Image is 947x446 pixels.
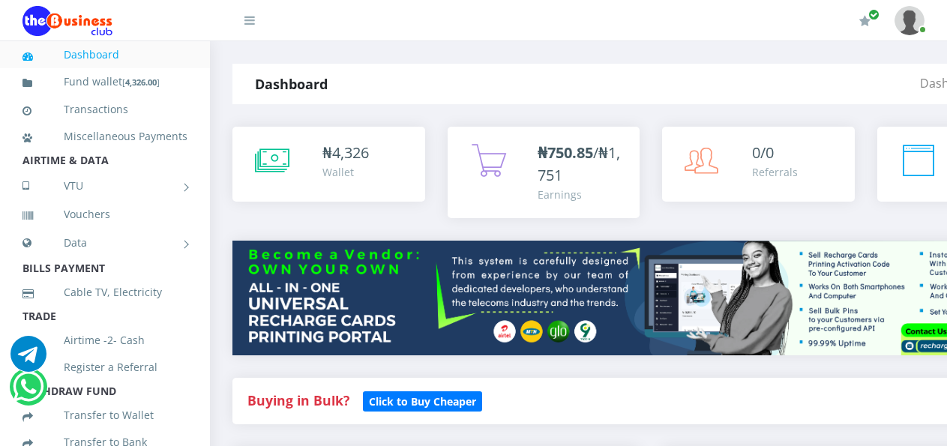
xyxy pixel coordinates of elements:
div: ₦ [322,142,369,164]
a: Data [22,224,187,262]
a: Click to Buy Cheaper [363,391,482,409]
a: Miscellaneous Payments [22,119,187,154]
div: Wallet [322,164,369,180]
a: Airtime -2- Cash [22,323,187,358]
b: ₦750.85 [538,142,593,163]
a: ₦4,326 Wallet [232,127,425,202]
a: ₦750.85/₦1,751 Earnings [448,127,640,218]
b: 4,326.00 [125,76,157,88]
small: [ ] [122,76,160,88]
a: Fund wallet[4,326.00] [22,64,187,100]
a: VTU [22,167,187,205]
strong: Dashboard [255,75,328,93]
b: Click to Buy Cheaper [369,394,476,409]
a: Transfer to Wallet [22,398,187,433]
a: Dashboard [22,37,187,72]
a: Chat for support [10,347,46,372]
div: Referrals [752,164,798,180]
span: Renew/Upgrade Subscription [868,9,880,20]
a: Vouchers [22,197,187,232]
a: Chat for support [13,380,43,405]
a: Cable TV, Electricity [22,275,187,310]
a: Register a Referral [22,350,187,385]
a: Transactions [22,92,187,127]
img: Logo [22,6,112,36]
img: User [895,6,925,35]
div: Earnings [538,187,625,202]
span: /₦1,751 [538,142,620,185]
strong: Buying in Bulk? [247,391,349,409]
span: 0/0 [752,142,774,163]
i: Renew/Upgrade Subscription [859,15,871,27]
span: 4,326 [332,142,369,163]
a: 0/0 Referrals [662,127,855,202]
